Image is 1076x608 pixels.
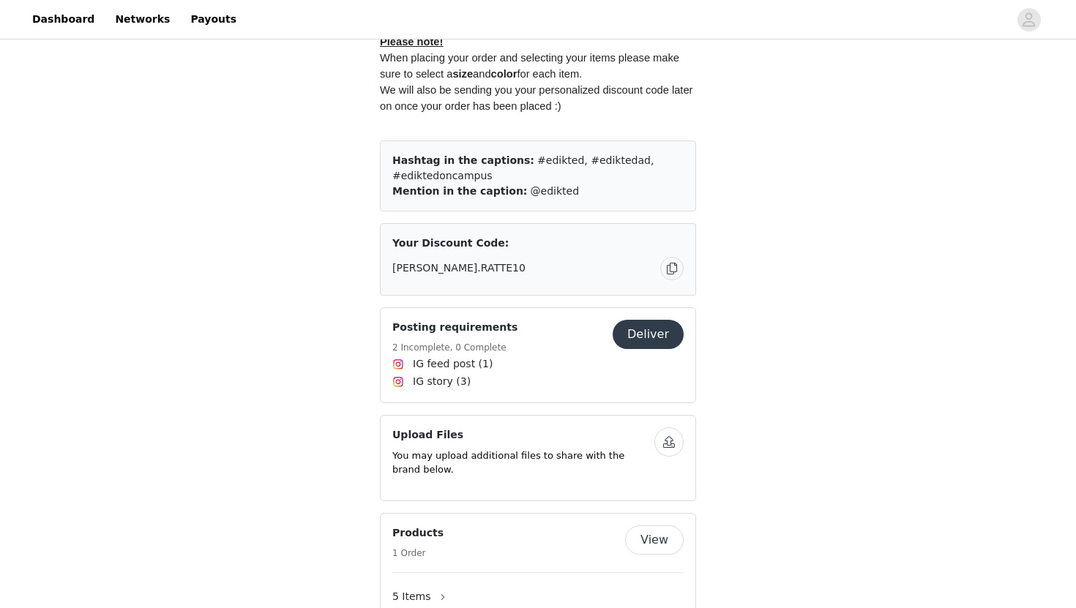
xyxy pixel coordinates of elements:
span: Mention in the caption: [392,185,527,197]
span: Please note! [380,36,443,48]
span: 5 Items [392,589,431,604]
div: avatar [1022,8,1036,31]
span: We will also be sending you your personalized discount code later on once your order has been pla... [380,84,696,112]
span: @edikted [531,185,580,197]
h5: 1 Order [392,547,444,560]
span: [PERSON_NAME].RATTE10 [392,260,526,276]
button: View [625,525,684,555]
h4: Products [392,525,444,541]
span: IG story (3) [413,374,471,389]
strong: color [491,68,518,80]
h4: Posting requirements [392,320,518,335]
img: Instagram Icon [392,376,404,388]
h4: Upload Files [392,427,654,443]
p: You may upload additional files to share with the brand below. [392,449,654,477]
a: Dashboard [23,3,103,36]
span: Your Discount Code: [392,236,509,251]
span: Hashtag in the captions: [392,154,534,166]
span: IG feed post (1) [413,356,493,372]
span: #edikted, #ediktedad, #ediktedoncampus [392,154,654,181]
div: Posting requirements [380,307,696,403]
strong: size [452,68,473,80]
a: Payouts [182,3,245,36]
img: Instagram Icon [392,359,404,370]
h5: 2 Incomplete, 0 Complete [392,341,518,354]
span: When placing your order and selecting your items please make sure to select a and for each item. [380,52,682,80]
button: Deliver [613,320,684,349]
a: Networks [106,3,179,36]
